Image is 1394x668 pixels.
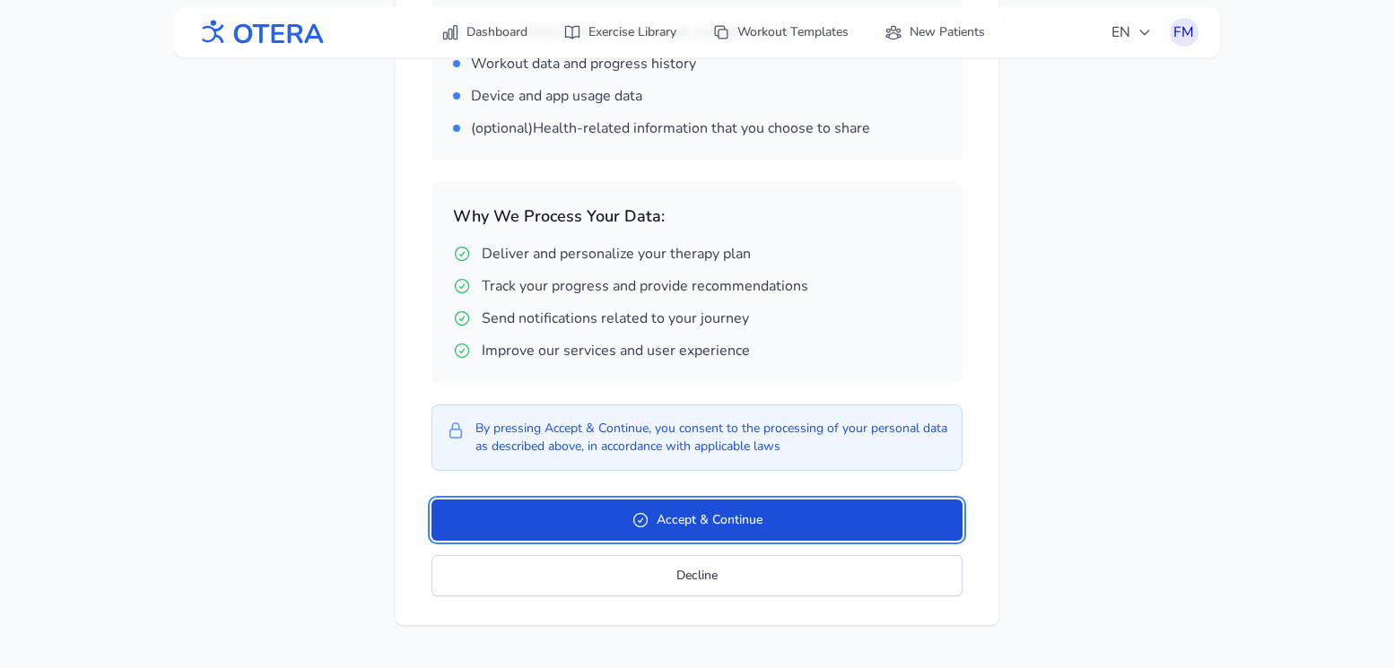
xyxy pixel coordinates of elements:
[471,53,696,74] span: Workout data and progress history
[482,340,750,361] span: Improve our services and user experience
[482,275,808,297] span: Track your progress and provide recommendations
[471,117,870,139] span: (optional)Health-related information that you choose to share
[431,499,963,541] button: Accept & Continue
[1111,22,1152,43] span: EN
[482,243,751,265] span: Deliver and personalize your therapy plan
[196,13,325,53] img: OTERA logo
[431,16,538,48] a: Dashboard
[553,16,687,48] a: Exercise Library
[431,555,963,596] button: Decline
[1170,18,1198,47] button: FM
[701,16,859,48] a: Workout Templates
[471,85,642,107] span: Device and app usage data
[874,16,996,48] a: New Patients
[482,308,749,329] span: Send notifications related to your journey
[475,420,947,455] p: By pressing Accept & Continue, you consent to the processing of your personal data as described a...
[1101,14,1163,50] button: EN
[453,204,941,229] h3: Why We Process Your Data:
